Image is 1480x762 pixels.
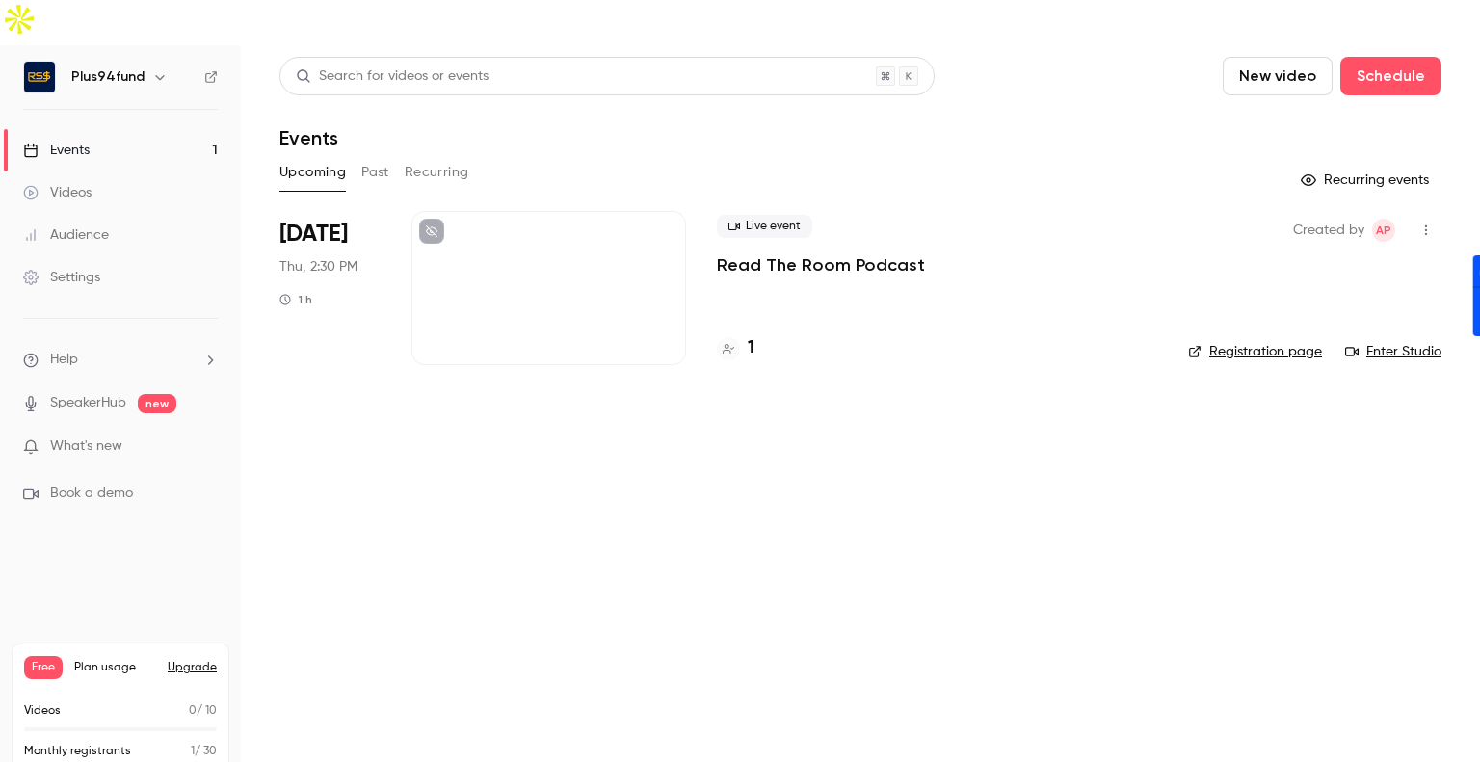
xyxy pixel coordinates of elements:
div: 1 h [279,292,312,307]
button: Past [361,157,389,188]
p: / 10 [189,702,217,720]
span: Thu, 2:30 PM [279,257,357,276]
li: help-dropdown-opener [23,350,218,370]
span: Live event [717,215,812,238]
span: Help [50,350,78,370]
div: Audience [23,225,109,245]
span: new [138,394,176,413]
a: Read The Room Podcast [717,253,925,276]
button: Upcoming [279,157,346,188]
div: Settings [23,268,100,287]
span: Plan usage [74,660,156,675]
p: / 30 [191,743,217,760]
a: SpeakerHub [50,393,126,413]
iframe: Noticeable Trigger [195,438,218,456]
button: Recurring [405,157,469,188]
div: Events [23,141,90,160]
button: Recurring events [1292,165,1441,196]
a: Registration page [1188,342,1322,361]
h1: Events [279,126,338,149]
span: [DATE] [279,219,348,250]
div: Oct 2 Thu, 2:30 PM (Australia/Sydney) [279,211,381,365]
span: 0 [189,705,197,717]
span: Created by [1293,219,1364,242]
h6: Plus94fund [71,67,145,87]
a: 1 [717,335,754,361]
button: Schedule [1340,57,1441,95]
p: Videos [24,702,61,720]
div: Search for videos or events [296,66,489,87]
button: New video [1223,57,1333,95]
a: Enter Studio [1345,342,1441,361]
button: Upgrade [168,660,217,675]
span: Book a demo [50,484,133,504]
span: 1 [191,746,195,757]
h4: 1 [748,335,754,361]
div: Videos [23,183,92,202]
span: AP [1376,219,1391,242]
img: Plus94fund [24,62,55,92]
p: Monthly registrants [24,743,131,760]
span: Free [24,656,63,679]
span: What's new [50,436,122,457]
span: Akila Perera [1372,219,1395,242]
